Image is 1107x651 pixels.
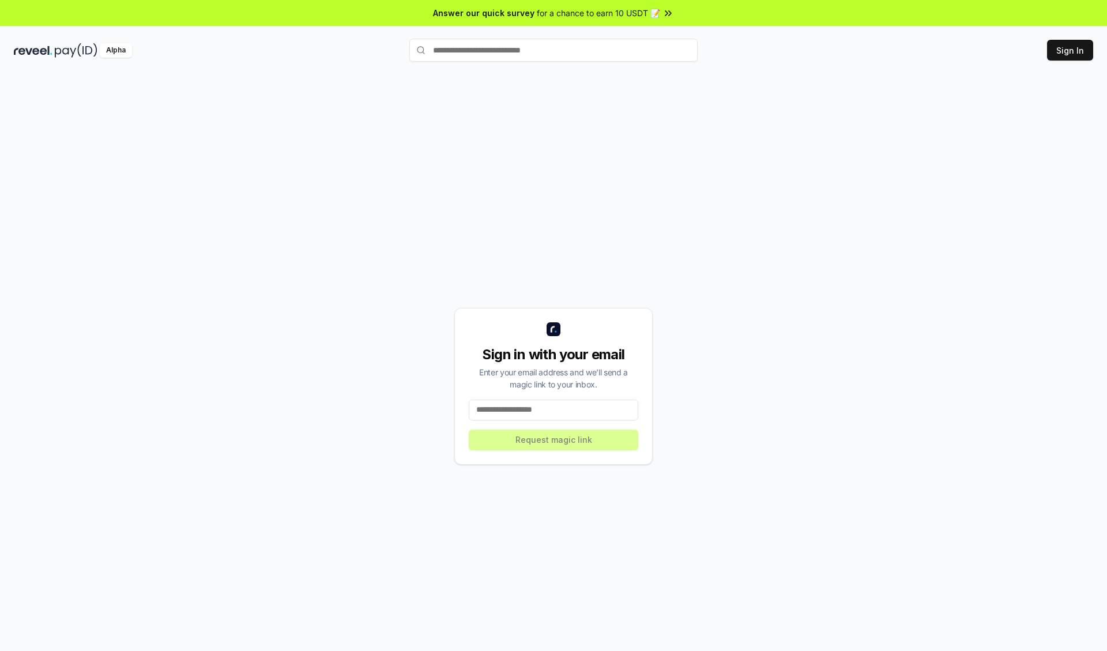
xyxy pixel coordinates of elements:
div: Sign in with your email [469,345,638,364]
div: Alpha [100,43,132,58]
span: Answer our quick survey [433,7,534,19]
img: pay_id [55,43,97,58]
img: reveel_dark [14,43,52,58]
img: logo_small [547,322,560,336]
button: Sign In [1047,40,1093,61]
div: Enter your email address and we’ll send a magic link to your inbox. [469,366,638,390]
span: for a chance to earn 10 USDT 📝 [537,7,660,19]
